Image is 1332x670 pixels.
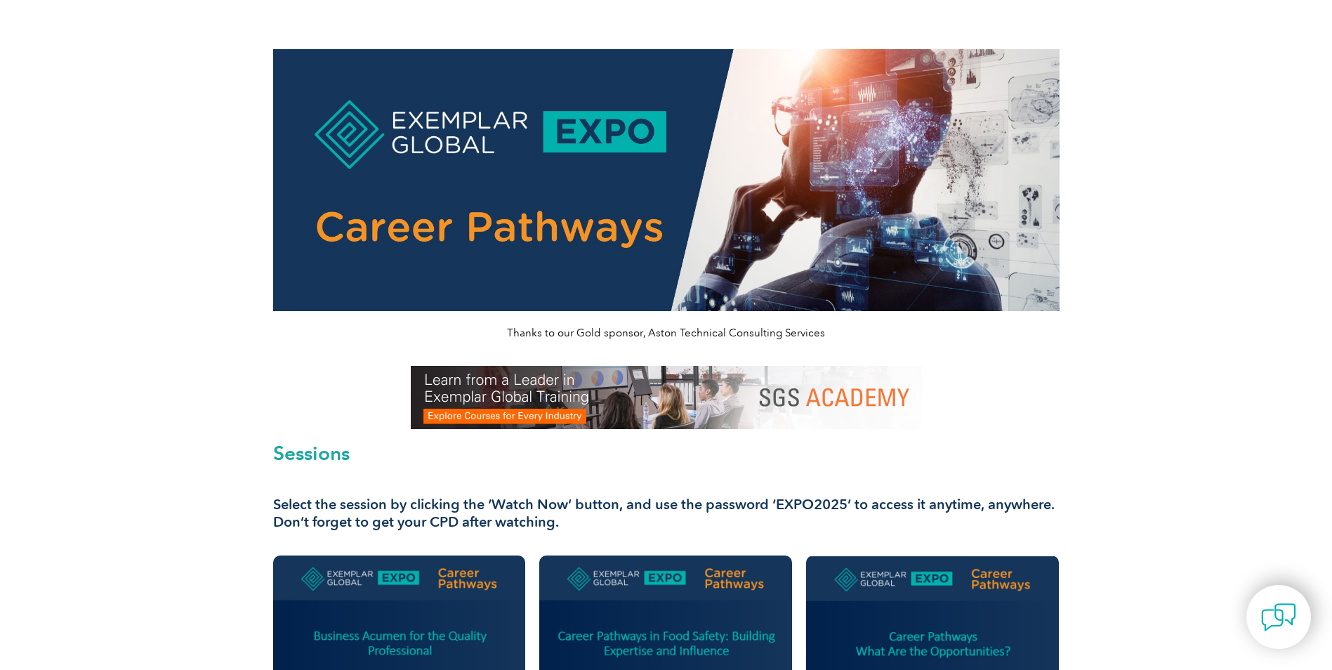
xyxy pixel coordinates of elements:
[273,49,1060,311] img: career pathways
[273,496,1060,531] h3: Select the session by clicking the ‘Watch Now’ button, and use the password ‘EXPO2025’ to access ...
[273,443,1060,463] h2: Sessions
[1261,600,1296,635] img: contact-chat.png
[273,325,1060,341] p: Thanks to our Gold sponsor, Aston Technical Consulting Services
[411,366,922,429] img: SGS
